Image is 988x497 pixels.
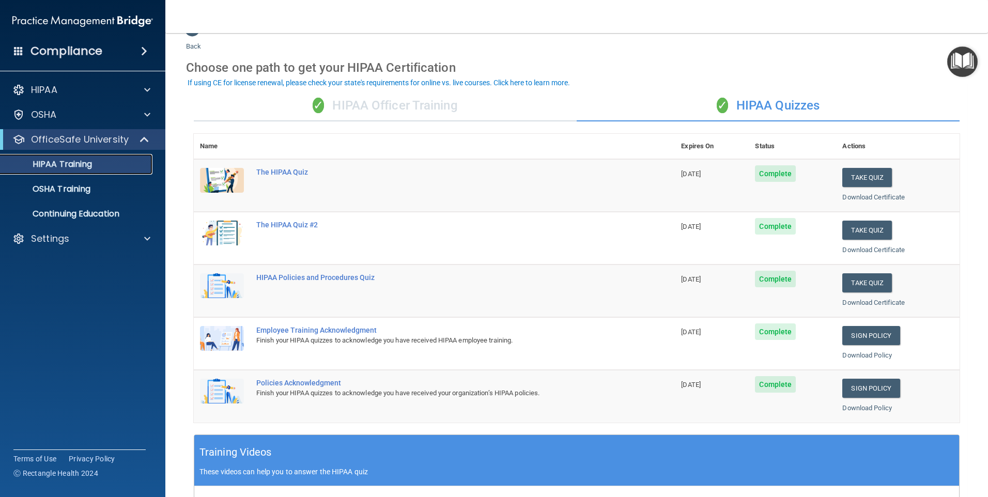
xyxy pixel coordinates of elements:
span: Complete [755,323,796,340]
span: [DATE] [681,328,701,336]
button: Open Resource Center [947,46,978,77]
iframe: Drift Widget Chat Controller [809,424,976,465]
div: The HIPAA Quiz #2 [256,221,623,229]
span: Complete [755,271,796,287]
span: [DATE] [681,275,701,283]
button: Take Quiz [842,168,892,187]
div: Policies Acknowledgment [256,379,623,387]
p: HIPAA Training [7,159,92,169]
h4: Compliance [30,44,102,58]
a: OSHA [12,108,150,121]
span: Complete [755,376,796,393]
div: Finish your HIPAA quizzes to acknowledge you have received HIPAA employee training. [256,334,623,347]
a: HIPAA [12,84,150,96]
img: PMB logo [12,11,153,32]
span: ✓ [313,98,324,113]
p: HIPAA [31,84,57,96]
button: If using CE for license renewal, please check your state's requirements for online vs. live cours... [186,77,572,88]
div: Finish your HIPAA quizzes to acknowledge you have received your organization’s HIPAA policies. [256,387,623,399]
a: Terms of Use [13,454,56,464]
p: These videos can help you to answer the HIPAA quiz [199,468,954,476]
div: HIPAA Quizzes [577,90,960,121]
button: Take Quiz [842,273,892,292]
h5: Training Videos [199,443,272,461]
span: [DATE] [681,381,701,389]
a: Privacy Policy [69,454,115,464]
p: OSHA [31,108,57,121]
div: HIPAA Officer Training [194,90,577,121]
span: Complete [755,218,796,235]
span: [DATE] [681,170,701,178]
p: Continuing Education [7,209,148,219]
a: Sign Policy [842,379,900,398]
th: Status [749,134,836,159]
a: OfficeSafe University [12,133,150,146]
a: Download Policy [842,404,892,412]
a: Sign Policy [842,326,900,345]
a: Download Policy [842,351,892,359]
span: [DATE] [681,223,701,230]
span: Ⓒ Rectangle Health 2024 [13,468,98,478]
a: Download Certificate [842,299,905,306]
a: Back [186,30,201,50]
div: The HIPAA Quiz [256,168,623,176]
a: Settings [12,232,150,245]
p: OSHA Training [7,184,90,194]
th: Actions [836,134,960,159]
th: Expires On [675,134,749,159]
a: Download Certificate [842,246,905,254]
a: Download Certificate [842,193,905,201]
p: OfficeSafe University [31,133,129,146]
span: ✓ [717,98,728,113]
div: Employee Training Acknowledgment [256,326,623,334]
div: If using CE for license renewal, please check your state's requirements for online vs. live cours... [188,79,570,86]
div: HIPAA Policies and Procedures Quiz [256,273,623,282]
div: Choose one path to get your HIPAA Certification [186,53,967,83]
p: Settings [31,232,69,245]
button: Take Quiz [842,221,892,240]
span: Complete [755,165,796,182]
th: Name [194,134,250,159]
